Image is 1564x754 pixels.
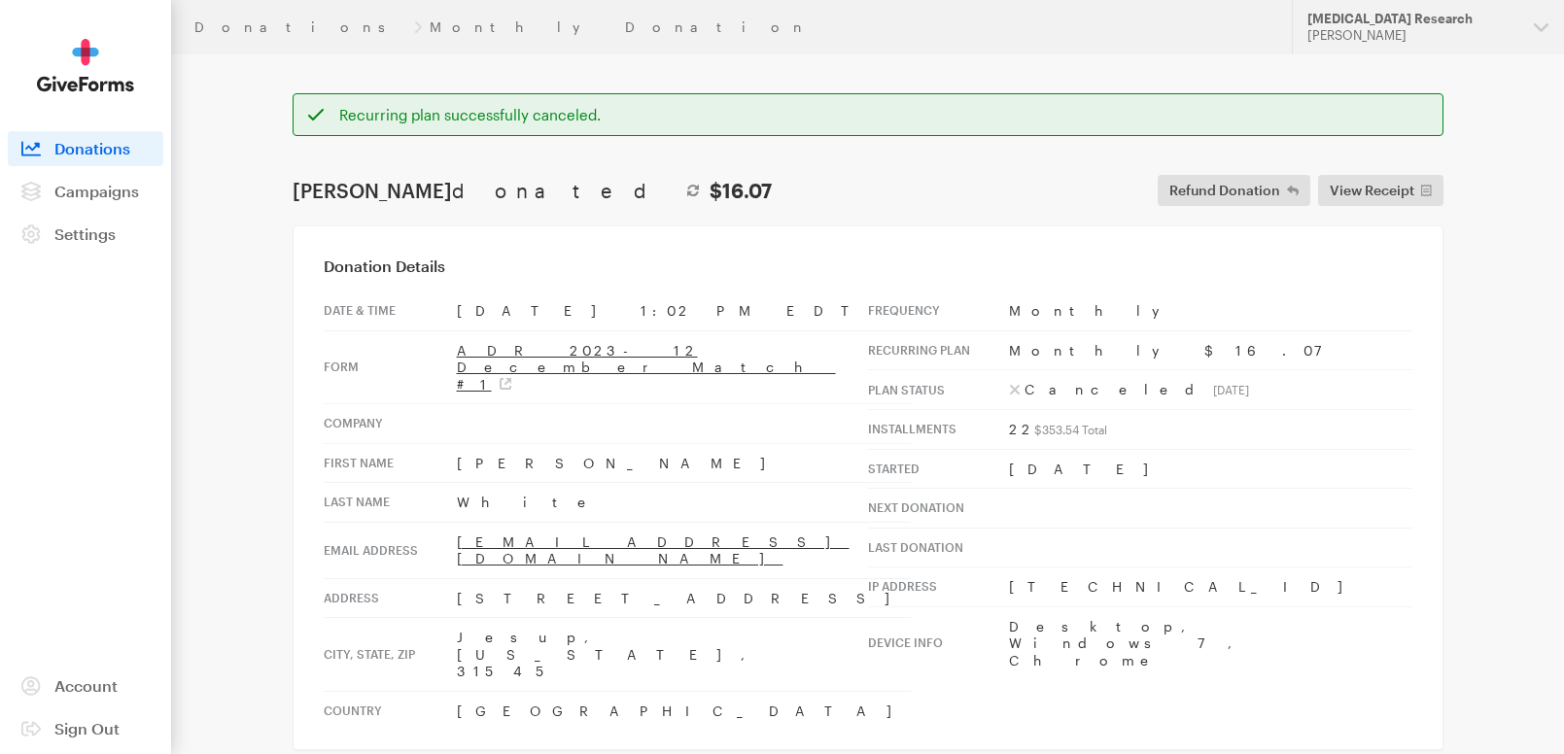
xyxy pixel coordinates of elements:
[54,139,130,157] span: Donations
[868,489,1009,529] th: Next donation
[324,691,457,730] th: Country
[1009,449,1412,489] td: [DATE]
[868,291,1009,330] th: Frequency
[457,691,911,730] td: [GEOGRAPHIC_DATA]
[1034,423,1107,436] sub: $353.54 Total
[1009,410,1412,450] td: 22
[324,330,457,404] th: Form
[324,618,457,692] th: City, state, zip
[1213,383,1249,396] sub: [DATE]
[457,443,911,483] td: [PERSON_NAME]
[868,370,1009,410] th: Plan Status
[868,567,1009,607] th: IP address
[1009,567,1412,607] td: [TECHNICAL_ID]
[8,131,163,166] a: Donations
[1330,179,1414,202] span: View Receipt
[194,19,406,35] a: Donations
[1009,606,1412,679] td: Desktop, Windows 7, Chrome
[868,606,1009,679] th: Device info
[8,711,163,746] a: Sign Out
[457,533,850,567] a: [EMAIL_ADDRESS][DOMAIN_NAME]
[54,676,118,695] span: Account
[868,449,1009,489] th: Started
[293,179,772,202] h1: [PERSON_NAME]
[457,483,911,523] td: White
[324,578,457,618] th: Address
[1318,175,1443,206] a: View Receipt
[8,217,163,252] a: Settings
[37,39,134,92] img: GiveForms
[457,291,911,330] td: [DATE] 1:02 PM EDT
[339,105,1428,124] div: Recurring plan successfully canceled.
[8,174,163,209] a: Campaigns
[452,179,677,202] span: donated
[324,404,457,444] th: Company
[54,224,116,243] span: Settings
[324,291,457,330] th: Date & time
[1169,179,1280,202] span: Refund Donation
[54,182,139,200] span: Campaigns
[868,330,1009,370] th: Recurring Plan
[54,719,120,737] span: Sign Out
[324,443,457,483] th: First Name
[710,179,772,202] strong: $16.07
[8,668,163,703] a: Account
[457,618,911,692] td: Jesup, [US_STATE], 31545
[1158,175,1310,206] button: Refund Donation
[324,522,457,578] th: Email address
[1009,370,1412,410] td: Canceled
[868,410,1009,450] th: Installments
[1009,330,1412,370] td: Monthly $16.07
[1307,11,1518,27] div: [MEDICAL_DATA] Research
[457,342,836,393] a: ADR 2023-12 December Match #1
[868,528,1009,567] th: Last donation
[1009,291,1412,330] td: Monthly
[457,578,911,618] td: [STREET_ADDRESS]
[324,483,457,523] th: Last Name
[324,257,1412,276] h3: Donation Details
[1307,27,1518,44] div: [PERSON_NAME]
